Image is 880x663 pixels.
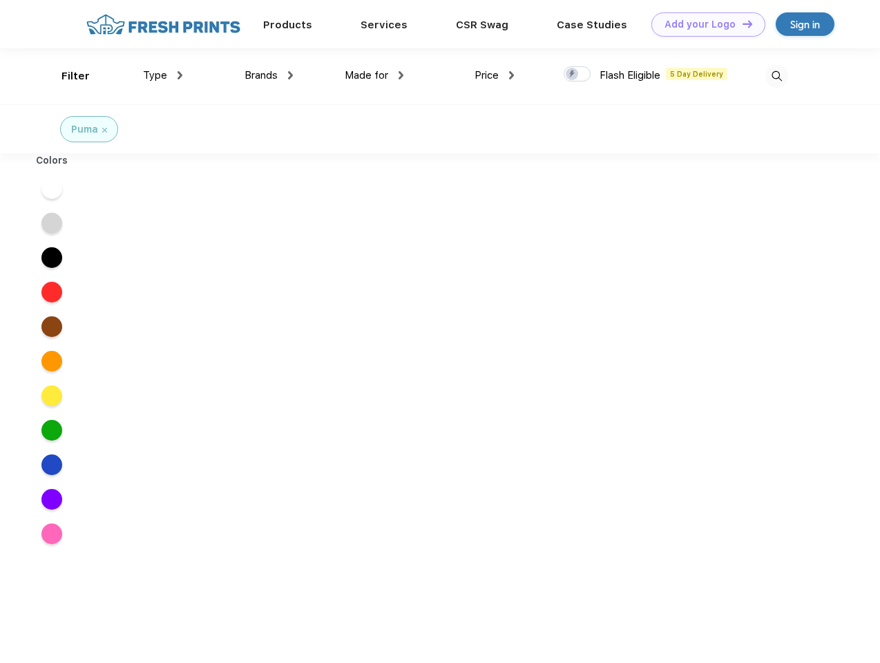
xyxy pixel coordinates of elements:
[790,17,820,32] div: Sign in
[71,122,98,137] div: Puma
[178,71,182,79] img: dropdown.png
[456,19,508,31] a: CSR Swag
[509,71,514,79] img: dropdown.png
[61,68,90,84] div: Filter
[361,19,408,31] a: Services
[765,65,788,88] img: desktop_search.svg
[288,71,293,79] img: dropdown.png
[245,69,278,81] span: Brands
[26,153,79,168] div: Colors
[102,128,107,133] img: filter_cancel.svg
[743,20,752,28] img: DT
[82,12,245,37] img: fo%20logo%202.webp
[263,19,312,31] a: Products
[664,19,736,30] div: Add your Logo
[475,69,499,81] span: Price
[143,69,167,81] span: Type
[399,71,403,79] img: dropdown.png
[345,69,388,81] span: Made for
[776,12,834,36] a: Sign in
[600,69,660,81] span: Flash Eligible
[666,68,727,80] span: 5 Day Delivery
